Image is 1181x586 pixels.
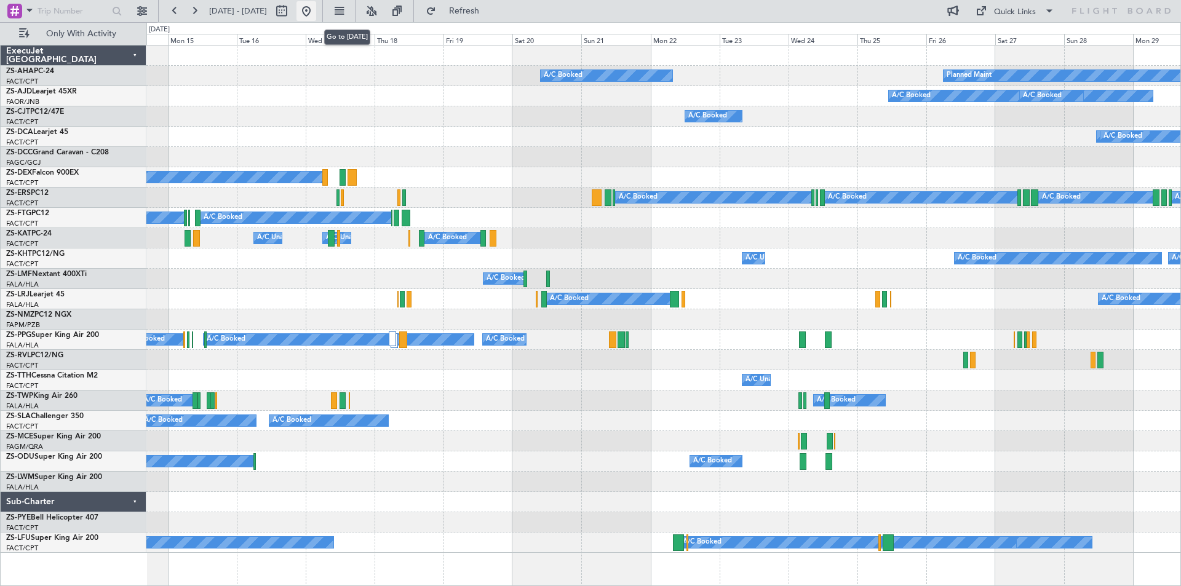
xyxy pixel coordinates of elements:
[6,189,49,197] a: ZS-ERSPC12
[6,97,39,106] a: FAOR/JNB
[651,34,720,45] div: Mon 22
[693,452,732,470] div: A/C Booked
[6,372,31,379] span: ZS-TTH
[6,392,33,400] span: ZS-TWP
[6,422,38,431] a: FACT/CPT
[6,230,31,237] span: ZS-KAT
[857,34,926,45] div: Thu 25
[6,108,30,116] span: ZS-CJT
[828,188,867,207] div: A/C Booked
[6,259,38,269] a: FACT/CPT
[817,391,856,410] div: A/C Booked
[6,169,32,176] span: ZS-DEX
[892,87,931,105] div: A/C Booked
[6,129,33,136] span: ZS-DCA
[746,371,797,389] div: A/C Unavailable
[995,34,1064,45] div: Sat 27
[420,1,494,21] button: Refresh
[14,24,133,44] button: Only With Activity
[6,311,71,319] a: ZS-NMZPC12 NGX
[6,149,109,156] a: ZS-DCCGrand Caravan - C208
[6,117,38,127] a: FACT/CPT
[544,66,583,85] div: A/C Booked
[1042,188,1081,207] div: A/C Booked
[257,229,308,247] div: A/C Unavailable
[6,453,34,461] span: ZS-ODU
[688,107,727,125] div: A/C Booked
[6,88,32,95] span: ZS-AJD
[6,291,30,298] span: ZS-LRJ
[6,534,31,542] span: ZS-LFU
[6,158,41,167] a: FAGC/GCJ
[6,311,34,319] span: ZS-NMZ
[6,442,43,451] a: FAGM/QRA
[272,411,311,430] div: A/C Booked
[487,269,525,288] div: A/C Booked
[581,34,650,45] div: Sun 21
[6,189,31,197] span: ZS-ERS
[6,352,63,359] a: ZS-RVLPC12/NG
[38,2,108,20] input: Trip Number
[6,300,39,309] a: FALA/HLA
[6,210,31,217] span: ZS-FTG
[443,34,512,45] div: Fri 19
[6,239,38,248] a: FACT/CPT
[6,514,98,521] a: ZS-PYEBell Helicopter 407
[6,331,31,339] span: ZS-PPG
[6,352,31,359] span: ZS-RVL
[6,361,38,370] a: FACT/CPT
[6,331,99,339] a: ZS-PPGSuper King Air 200
[428,229,467,247] div: A/C Booked
[6,129,68,136] a: ZS-DCALearjet 45
[1102,290,1140,308] div: A/C Booked
[6,534,98,542] a: ZS-LFUSuper King Air 200
[6,523,38,533] a: FACT/CPT
[6,178,38,188] a: FACT/CPT
[969,1,1060,21] button: Quick Links
[306,34,375,45] div: Wed 17
[204,208,242,227] div: A/C Booked
[6,138,38,147] a: FACT/CPT
[6,210,49,217] a: ZS-FTGPC12
[6,219,38,228] a: FACT/CPT
[746,249,797,267] div: A/C Unavailable
[6,77,38,86] a: FACT/CPT
[958,249,996,267] div: A/C Booked
[324,30,370,45] div: Go to [DATE]
[994,6,1036,18] div: Quick Links
[6,453,102,461] a: ZS-ODUSuper King Air 200
[6,544,38,553] a: FACT/CPT
[6,108,64,116] a: ZS-CJTPC12/47E
[6,341,39,350] a: FALA/HLA
[6,230,52,237] a: ZS-KATPC-24
[6,68,34,75] span: ZS-AHA
[926,34,995,45] div: Fri 26
[6,483,39,492] a: FALA/HLA
[619,188,658,207] div: A/C Booked
[6,433,33,440] span: ZS-MCE
[6,392,78,400] a: ZS-TWPKing Air 260
[6,413,84,420] a: ZS-SLAChallenger 350
[326,229,377,247] div: A/C Unavailable
[6,381,38,390] a: FACT/CPT
[512,34,581,45] div: Sat 20
[6,271,87,278] a: ZS-LMFNextant 400XTi
[144,411,183,430] div: A/C Booked
[6,280,39,289] a: FALA/HLA
[375,34,443,45] div: Thu 18
[1064,34,1133,45] div: Sun 28
[6,271,32,278] span: ZS-LMF
[6,413,31,420] span: ZS-SLA
[6,433,101,440] a: ZS-MCESuper King Air 200
[149,25,170,35] div: [DATE]
[143,391,182,410] div: A/C Booked
[947,66,992,85] div: Planned Maint
[683,533,722,552] div: A/C Booked
[168,34,237,45] div: Mon 15
[6,402,39,411] a: FALA/HLA
[6,250,65,258] a: ZS-KHTPC12/NG
[550,290,589,308] div: A/C Booked
[439,7,490,15] span: Refresh
[6,320,40,330] a: FAPM/PZB
[6,514,31,521] span: ZS-PYE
